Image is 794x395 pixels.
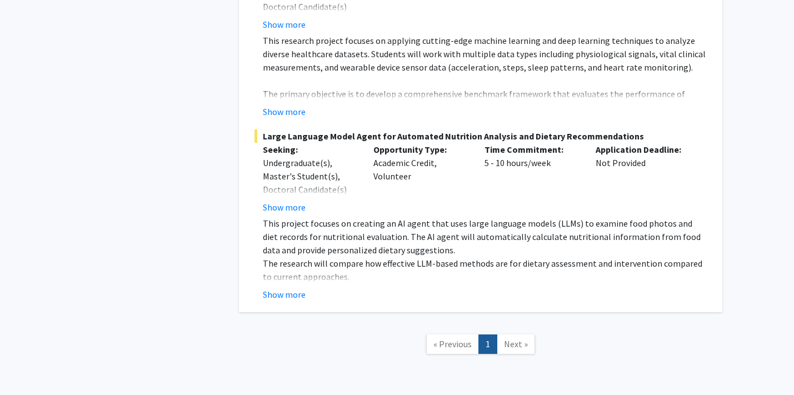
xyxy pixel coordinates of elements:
[478,334,497,354] a: 1
[254,129,707,143] span: Large Language Model Agent for Automated Nutrition Analysis and Dietary Recommendations
[263,18,306,31] button: Show more
[476,143,587,214] div: 5 - 10 hours/week
[596,143,690,156] p: Application Deadline:
[497,334,535,354] a: Next Page
[263,201,306,214] button: Show more
[426,334,479,354] a: Previous Page
[263,288,306,301] button: Show more
[263,34,707,74] p: This research project focuses on applying cutting-edge machine learning and deep learning techniq...
[504,338,528,349] span: Next »
[485,143,579,156] p: Time Commitment:
[263,143,357,156] p: Seeking:
[8,345,47,387] iframe: Chat
[263,156,357,223] div: Undergraduate(s), Master's Student(s), Doctoral Candidate(s) (PhD, MD, DMD, PharmD, etc.)
[239,323,722,368] nav: Page navigation
[365,143,476,214] div: Academic Credit, Volunteer
[263,217,707,257] p: This project focuses on creating an AI agent that uses large language models (LLMs) to examine fo...
[263,105,306,118] button: Show more
[263,257,707,283] p: The research will compare how effective LLM-based methods are for dietary assessment and interven...
[433,338,472,349] span: « Previous
[373,143,468,156] p: Opportunity Type:
[587,143,698,214] div: Not Provided
[263,87,707,141] p: The primary objective is to develop a comprehensive benchmark framework that evaluates the perfor...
